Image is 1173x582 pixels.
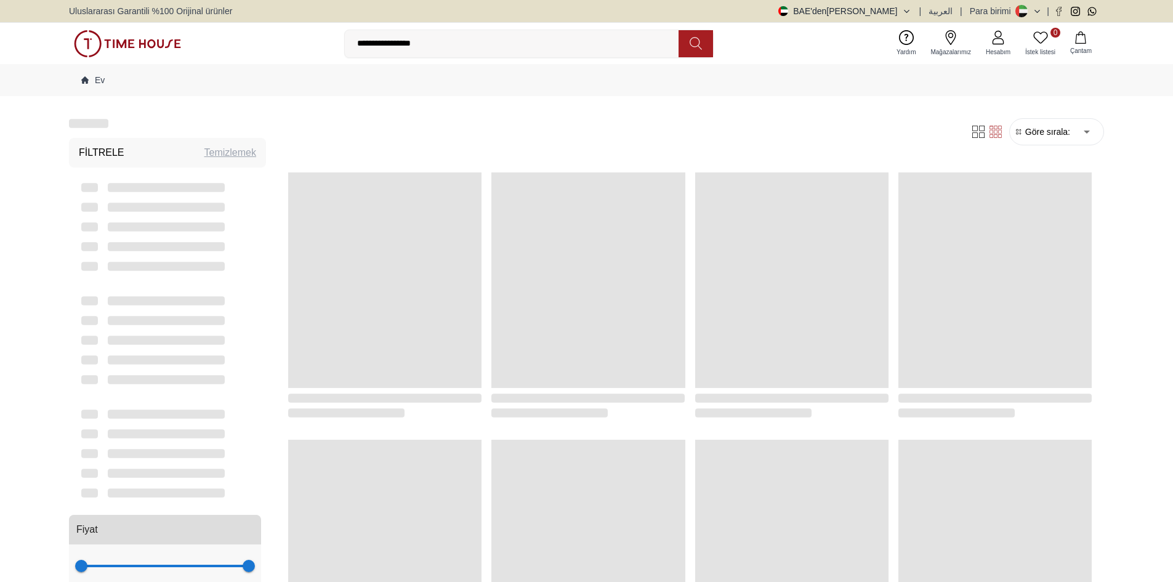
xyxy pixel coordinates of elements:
[960,6,962,16] font: |
[1063,29,1099,58] button: Çantam
[793,6,826,16] font: BAE'den
[79,147,124,158] font: Filtrele
[69,64,1104,96] nav: Ekmek kırıntısı
[923,28,978,59] a: Mağazalarımız
[95,75,105,85] font: Ev
[778,6,788,16] img: Birleşik Arap Emirlikleri
[1054,28,1058,37] font: 0
[69,515,261,544] button: Fiyat
[897,49,916,55] font: Yardım
[919,6,921,16] font: |
[204,147,256,158] font: Temizlemek
[1015,126,1070,138] button: Göre sırala:
[930,49,971,55] font: Mağazalarımız
[773,5,911,17] button: BAE'den[PERSON_NAME]
[81,74,105,86] a: Ev
[1018,28,1063,59] a: 0İstek listesi
[1087,7,1097,16] a: Whatsapp
[970,6,1011,16] font: Para birimi
[986,49,1010,55] font: Hesabım
[1025,127,1070,137] font: Göre sırala:
[69,6,232,16] font: Uluslararası Garantili %100 Orijinal ürünler
[1054,7,1063,16] a: Facebook
[74,30,181,57] img: ...
[1025,49,1055,55] font: İstek listesi
[1070,47,1092,54] font: Çantam
[929,6,953,16] font: العربية
[76,524,98,535] font: Fiyat
[826,6,897,16] font: [PERSON_NAME]
[1071,7,1080,16] a: Instagram
[1047,5,1049,17] span: |
[889,28,924,59] a: Yardım
[929,5,953,17] button: العربية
